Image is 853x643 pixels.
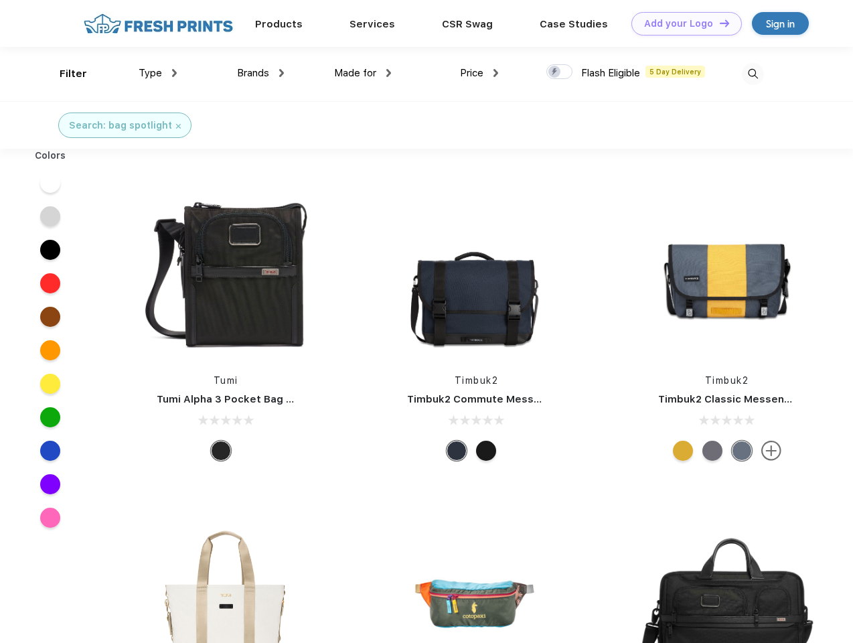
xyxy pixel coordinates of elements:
[447,441,467,461] div: Eco Nautical
[766,16,795,31] div: Sign in
[237,67,269,79] span: Brands
[742,63,764,85] img: desktop_search.svg
[460,67,483,79] span: Price
[157,393,313,405] a: Tumi Alpha 3 Pocket Bag Small
[139,67,162,79] span: Type
[644,18,713,29] div: Add your Logo
[255,18,303,30] a: Products
[407,393,587,405] a: Timbuk2 Commute Messenger Bag
[60,66,87,82] div: Filter
[80,12,237,35] img: fo%20logo%202.webp
[581,67,640,79] span: Flash Eligible
[387,182,565,360] img: func=resize&h=266
[720,19,729,27] img: DT
[752,12,809,35] a: Sign in
[705,375,749,386] a: Timbuk2
[645,66,705,78] span: 5 Day Delivery
[702,441,722,461] div: Eco Army Pop
[673,441,693,461] div: Eco Amber
[455,375,499,386] a: Timbuk2
[176,124,181,129] img: filter_cancel.svg
[69,119,172,133] div: Search: bag spotlight
[137,182,315,360] img: func=resize&h=266
[638,182,816,360] img: func=resize&h=266
[658,393,824,405] a: Timbuk2 Classic Messenger Bag
[172,69,177,77] img: dropdown.png
[25,149,76,163] div: Colors
[386,69,391,77] img: dropdown.png
[761,441,781,461] img: more.svg
[214,375,238,386] a: Tumi
[211,441,231,461] div: Black
[732,441,752,461] div: Eco Lightbeam
[334,67,376,79] span: Made for
[279,69,284,77] img: dropdown.png
[476,441,496,461] div: Eco Black
[493,69,498,77] img: dropdown.png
